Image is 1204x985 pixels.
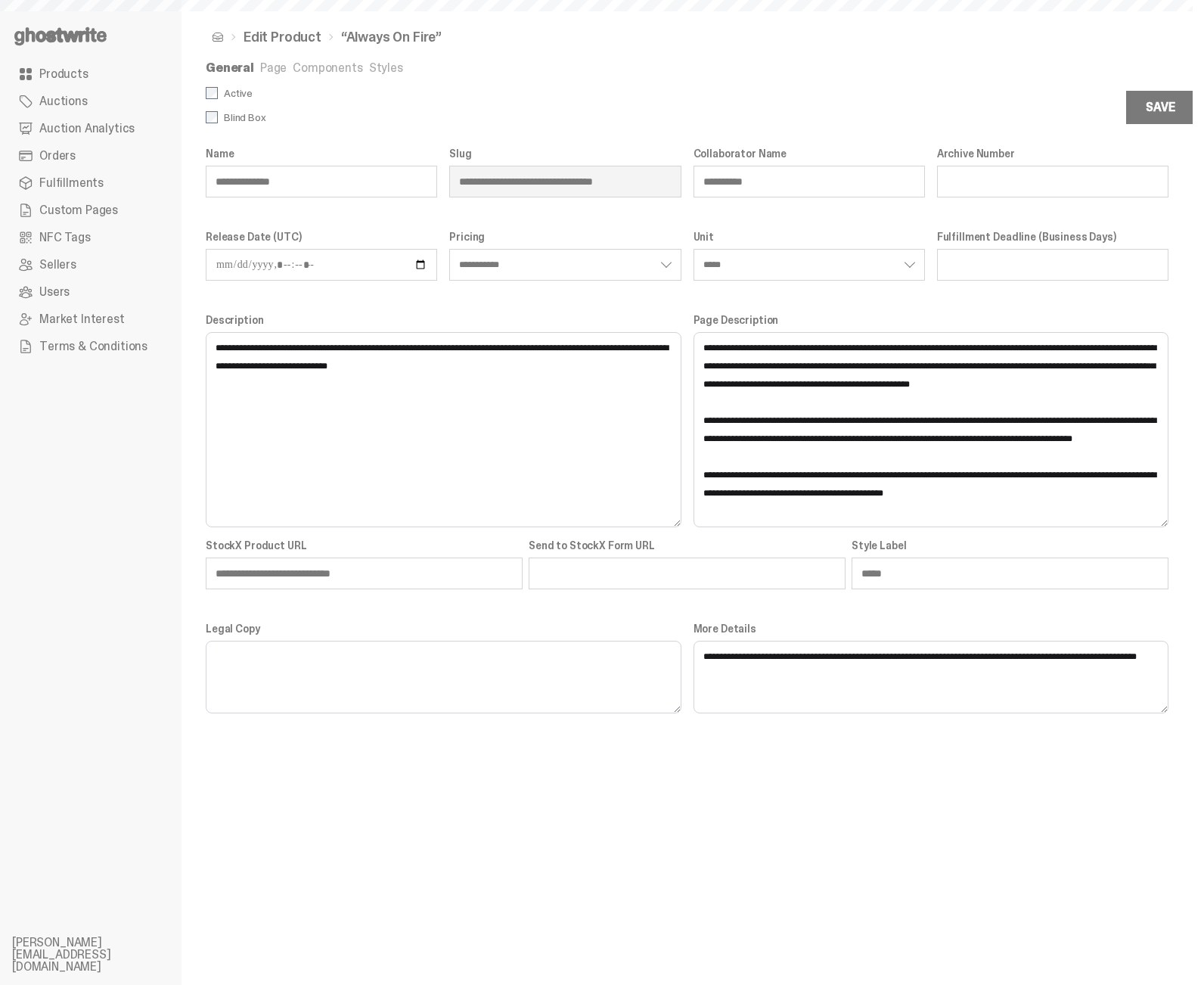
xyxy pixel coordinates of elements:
a: NFC Tags [12,224,169,251]
span: Products [39,68,88,80]
input: Active [206,87,218,99]
label: Description [206,314,681,326]
label: Page Description [694,314,1169,326]
label: Collaborator Name [694,148,925,160]
a: Products [12,61,169,88]
li: [PERSON_NAME][EMAIL_ADDRESS][DOMAIN_NAME] [12,937,194,973]
div: Save [1146,101,1175,113]
a: Components [293,60,362,76]
span: Auction Analytics [39,123,135,135]
a: Fulfillments [12,169,169,197]
span: Fulfillments [39,177,104,189]
label: Slug [449,148,681,160]
label: Pricing [449,231,681,243]
a: General [206,60,254,76]
a: Custom Pages [12,197,169,224]
label: Send to StockX Form URL [529,539,846,552]
label: Archive Number [937,148,1168,160]
li: “Always On Fire” [321,30,442,44]
label: Blind Box [206,111,687,123]
a: Market Interest [12,306,169,333]
a: Auction Analytics [12,115,169,142]
label: Active [206,87,687,99]
span: NFC Tags [39,231,91,244]
span: Users [39,286,70,298]
a: Terms & Conditions [12,333,169,360]
span: Custom Pages [39,204,118,216]
label: Unit [694,231,925,243]
label: StockX Product URL [206,539,523,552]
span: Orders [39,150,76,162]
input: Blind Box [206,111,218,123]
button: Save [1126,91,1194,124]
a: Page [260,60,287,76]
a: Edit Product [244,30,321,44]
a: Styles [369,60,403,76]
span: Auctions [39,95,88,107]
span: Sellers [39,259,76,271]
span: Market Interest [39,313,125,325]
span: Terms & Conditions [39,340,147,353]
a: Orders [12,142,169,169]
a: Auctions [12,88,169,115]
label: Style Label [852,539,1168,552]
label: Name [206,148,437,160]
a: Users [12,278,169,306]
label: Legal Copy [206,623,681,635]
label: Fulfillment Deadline (Business Days) [937,231,1168,243]
a: Sellers [12,251,169,278]
label: More Details [694,623,1169,635]
label: Release Date (UTC) [206,231,437,243]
